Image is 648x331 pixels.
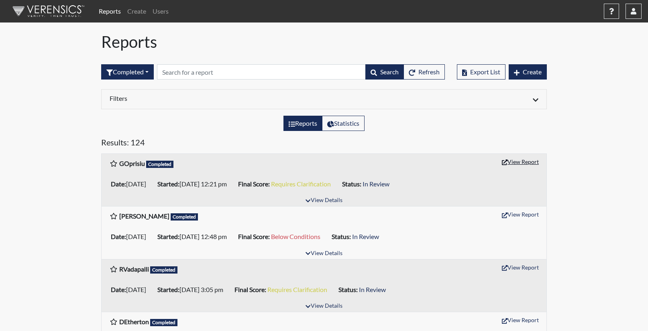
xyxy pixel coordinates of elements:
button: Completed [101,64,154,80]
b: DEtherton [119,318,149,325]
li: [DATE] [108,283,154,296]
span: Export List [470,68,500,76]
b: Status: [332,233,351,240]
b: Date: [111,233,126,240]
button: View Report [498,208,542,221]
h6: Filters [110,94,318,102]
span: In Review [352,233,379,240]
label: View the list of reports [283,116,322,131]
b: Status: [342,180,361,188]
div: Click to expand/collapse filters [104,94,544,104]
label: View statistics about completed interviews [322,116,365,131]
a: Users [149,3,172,19]
button: View Details [302,248,346,259]
li: [DATE] 3:05 pm [154,283,231,296]
b: Date: [111,180,126,188]
button: Export List [457,64,505,80]
b: Final Score: [234,286,266,293]
h5: Results: 124 [101,137,547,150]
span: Completed [171,213,198,221]
b: Started: [157,286,179,293]
b: [PERSON_NAME] [119,212,169,220]
button: Search [365,64,404,80]
span: Completed [150,266,177,274]
span: In Review [363,180,389,188]
span: In Review [359,286,386,293]
div: Filter by interview status [101,64,154,80]
span: Requires Clarification [267,286,327,293]
b: Date: [111,286,126,293]
button: View Report [498,155,542,168]
span: Completed [150,319,177,326]
span: Search [380,68,399,76]
b: RVadapalli [119,265,149,273]
a: Reports [96,3,124,19]
b: Final Score: [238,233,270,240]
button: View Report [498,314,542,326]
h1: Reports [101,32,547,51]
b: Final Score: [238,180,270,188]
span: Completed [146,161,173,168]
b: Started: [157,233,179,240]
li: [DATE] 12:48 pm [154,230,235,243]
span: Requires Clarification [271,180,331,188]
button: View Report [498,261,542,274]
li: [DATE] 12:21 pm [154,178,235,190]
span: Below Conditions [271,233,320,240]
button: Create [509,64,547,80]
b: Started: [157,180,179,188]
li: [DATE] [108,230,154,243]
button: Refresh [403,64,445,80]
a: Create [124,3,149,19]
span: Refresh [418,68,440,76]
input: Search by Registration ID, Interview Number, or Investigation Name. [157,64,366,80]
b: Status: [338,286,358,293]
button: View Details [302,301,346,312]
b: GOprisiu [119,159,145,167]
li: [DATE] [108,178,154,190]
button: View Details [302,195,346,206]
span: Create [523,68,542,76]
